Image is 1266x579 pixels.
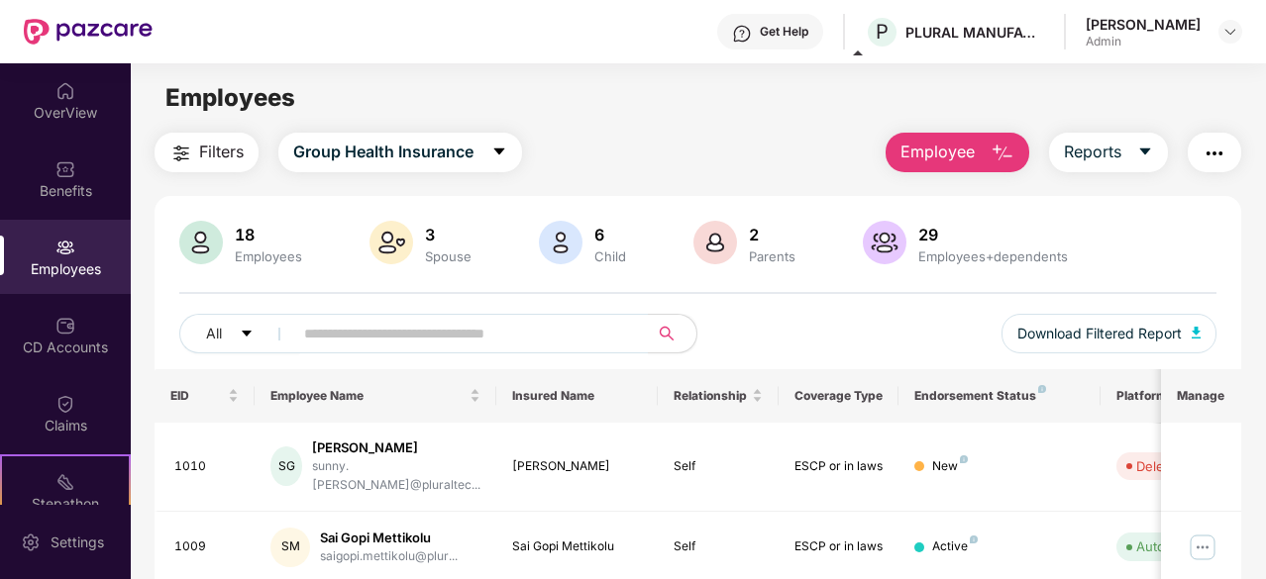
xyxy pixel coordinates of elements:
img: svg+xml;base64,PHN2ZyB4bWxucz0iaHR0cDovL3d3dy53My5vcmcvMjAwMC9zdmciIHdpZHRoPSI4IiBoZWlnaHQ9IjgiIH... [1038,385,1046,393]
img: svg+xml;base64,PHN2ZyBpZD0iRW1wbG95ZWVzIiB4bWxucz0iaHR0cDovL3d3dy53My5vcmcvMjAwMC9zdmciIHdpZHRoPS... [55,238,75,257]
div: SG [270,446,302,486]
div: Sai Gopi Mettikolu [320,529,458,547]
div: Endorsement Status [914,388,1084,404]
button: search [648,314,697,353]
th: Manage [1161,369,1241,423]
div: 18 [231,225,306,244]
div: PLURAL MANUFACTURING TECH PRIVATE LIMITED [905,23,1044,42]
img: svg+xml;base64,PHN2ZyB4bWxucz0iaHR0cDovL3d3dy53My5vcmcvMjAwMC9zdmciIHhtbG5zOnhsaW5rPSJodHRwOi8vd3... [1192,327,1202,338]
span: Relationship [674,388,748,404]
th: Coverage Type [779,369,899,423]
img: svg+xml;base64,PHN2ZyBpZD0iQmVuZWZpdHMiIHhtbG5zPSJodHRwOi8vd3d3LnczLm9yZy8yMDAwL3N2ZyIgd2lkdGg9Ij... [55,159,75,179]
span: Employee Name [270,388,466,404]
img: svg+xml;base64,PHN2ZyBpZD0iQ2xhaW0iIHhtbG5zPSJodHRwOi8vd3d3LnczLm9yZy8yMDAwL3N2ZyIgd2lkdGg9IjIwIi... [55,394,75,414]
span: All [206,323,222,344]
div: Child [590,248,630,264]
th: Employee Name [255,369,496,423]
span: Employees [165,83,295,112]
span: EID [170,388,225,404]
img: svg+xml;base64,PHN2ZyB4bWxucz0iaHR0cDovL3d3dy53My5vcmcvMjAwMC9zdmciIHdpZHRoPSI4IiBoZWlnaHQ9IjgiIH... [960,455,968,463]
div: ESCP or in laws [794,457,884,476]
img: svg+xml;base64,PHN2ZyB4bWxucz0iaHR0cDovL3d3dy53My5vcmcvMjAwMC9zdmciIHdpZHRoPSIyNCIgaGVpZ2h0PSIyNC... [169,142,193,165]
div: Self [674,537,763,556]
div: 2 [745,225,799,244]
div: Stepathon [2,494,129,514]
th: Insured Name [496,369,658,423]
span: Employee [900,140,975,164]
img: svg+xml;base64,PHN2ZyBpZD0iSGVscC0zMngzMiIgeG1sbnM9Imh0dHA6Ly93d3cudzMub3JnLzIwMDAvc3ZnIiB3aWR0aD... [732,24,752,44]
img: svg+xml;base64,PHN2ZyB4bWxucz0iaHR0cDovL3d3dy53My5vcmcvMjAwMC9zdmciIHdpZHRoPSIyNCIgaGVpZ2h0PSIyNC... [1203,142,1226,165]
div: Employees+dependents [914,248,1072,264]
div: ESCP or in laws [794,537,884,556]
img: svg+xml;base64,PHN2ZyBpZD0iU2V0dGluZy0yMHgyMCIgeG1sbnM9Imh0dHA6Ly93d3cudzMub3JnLzIwMDAvc3ZnIiB3aW... [21,532,41,552]
div: Auto Verified [1136,536,1215,556]
img: manageButton [1187,531,1218,563]
img: New Pazcare Logo [24,19,153,45]
div: New [932,457,968,476]
button: Download Filtered Report [1002,314,1217,353]
img: svg+xml;base64,PHN2ZyB4bWxucz0iaHR0cDovL3d3dy53My5vcmcvMjAwMC9zdmciIHhtbG5zOnhsaW5rPSJodHRwOi8vd3... [863,221,906,264]
div: 3 [421,225,475,244]
button: Allcaret-down [179,314,300,353]
div: Sai Gopi Mettikolu [512,537,642,556]
div: [PERSON_NAME] [1086,15,1201,34]
button: Filters [155,133,259,172]
button: Reportscaret-down [1049,133,1168,172]
img: svg+xml;base64,PHN2ZyB4bWxucz0iaHR0cDovL3d3dy53My5vcmcvMjAwMC9zdmciIHdpZHRoPSIyMSIgaGVpZ2h0PSIyMC... [55,472,75,492]
img: svg+xml;base64,PHN2ZyBpZD0iSG9tZSIgeG1sbnM9Imh0dHA6Ly93d3cudzMub3JnLzIwMDAvc3ZnIiB3aWR0aD0iMjAiIG... [55,81,75,101]
div: saigopi.mettikolu@plur... [320,547,458,566]
span: Download Filtered Report [1017,323,1182,344]
div: 29 [914,225,1072,244]
span: search [648,326,686,341]
div: sunny.[PERSON_NAME]@pluraltec... [312,457,480,495]
div: Self [674,457,763,476]
div: SM [270,528,310,567]
img: svg+xml;base64,PHN2ZyB4bWxucz0iaHR0cDovL3d3dy53My5vcmcvMjAwMC9zdmciIHhtbG5zOnhsaW5rPSJodHRwOi8vd3... [539,221,582,264]
img: svg+xml;base64,PHN2ZyB4bWxucz0iaHR0cDovL3d3dy53My5vcmcvMjAwMC9zdmciIHhtbG5zOnhsaW5rPSJodHRwOi8vd3... [179,221,223,264]
div: Deleted [1136,456,1184,476]
div: [PERSON_NAME] [512,457,642,476]
img: svg+xml;base64,PHN2ZyBpZD0iQ0RfQWNjb3VudHMiIGRhdGEtbmFtZT0iQ0QgQWNjb3VudHMiIHhtbG5zPSJodHRwOi8vd3... [55,316,75,336]
div: Spouse [421,248,475,264]
div: Parents [745,248,799,264]
div: Platform Status [1116,388,1225,404]
img: svg+xml;base64,PHN2ZyBpZD0iRHJvcGRvd24tMzJ4MzIiIHhtbG5zPSJodHRwOi8vd3d3LnczLm9yZy8yMDAwL3N2ZyIgd2... [1222,24,1238,40]
img: svg+xml;base64,PHN2ZyB4bWxucz0iaHR0cDovL3d3dy53My5vcmcvMjAwMC9zdmciIHhtbG5zOnhsaW5rPSJodHRwOi8vd3... [991,142,1014,165]
button: Group Health Insurancecaret-down [278,133,522,172]
th: EID [155,369,256,423]
div: Settings [45,532,110,552]
span: caret-down [491,144,507,161]
img: svg+xml;base64,PHN2ZyB4bWxucz0iaHR0cDovL3d3dy53My5vcmcvMjAwMC9zdmciIHhtbG5zOnhsaW5rPSJodHRwOi8vd3... [693,221,737,264]
span: Reports [1064,140,1121,164]
span: Filters [199,140,244,164]
div: 1010 [174,457,240,476]
th: Relationship [658,369,779,423]
div: [PERSON_NAME] [312,438,480,457]
span: caret-down [1137,144,1153,161]
div: 6 [590,225,630,244]
div: Active [932,537,978,556]
span: P [876,20,889,44]
span: Group Health Insurance [293,140,474,164]
span: caret-down [240,327,254,342]
div: Admin [1086,34,1201,49]
img: svg+xml;base64,PHN2ZyB4bWxucz0iaHR0cDovL3d3dy53My5vcmcvMjAwMC9zdmciIHdpZHRoPSI4IiBoZWlnaHQ9IjgiIH... [970,535,978,543]
div: Get Help [760,24,808,40]
button: Employee [886,133,1029,172]
div: 1009 [174,537,240,556]
div: Employees [231,248,306,264]
img: svg+xml;base64,PHN2ZyB4bWxucz0iaHR0cDovL3d3dy53My5vcmcvMjAwMC9zdmciIHhtbG5zOnhsaW5rPSJodHRwOi8vd3... [369,221,413,264]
